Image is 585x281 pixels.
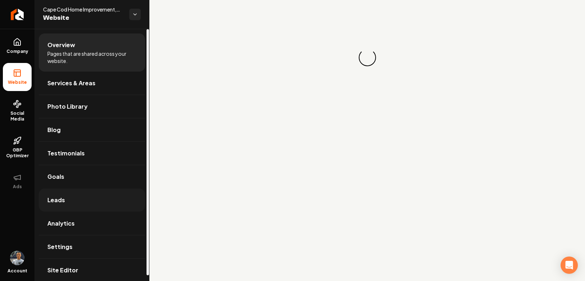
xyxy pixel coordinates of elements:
[47,126,61,134] span: Blog
[47,243,73,251] span: Settings
[47,196,65,204] span: Leads
[3,110,32,122] span: Social Media
[47,149,85,158] span: Testimonials
[43,6,124,13] span: Cape Cod Home Improvement, Inc
[39,95,145,118] a: Photo Library
[11,9,24,20] img: Rebolt Logo
[358,48,377,67] div: Loading
[3,147,32,159] span: GBP Optimizer
[47,266,78,275] span: Site Editor
[3,167,32,195] button: Ads
[5,80,30,85] span: Website
[47,50,136,64] span: Pages that are shared across your website.
[47,79,96,87] span: Services & Areas
[47,102,88,111] span: Photo Library
[47,219,75,228] span: Analytics
[3,94,32,128] a: Social Media
[43,13,124,23] span: Website
[3,32,32,60] a: Company
[3,131,32,164] a: GBP Optimizer
[39,142,145,165] a: Testimonials
[47,41,75,49] span: Overview
[8,268,27,274] span: Account
[39,165,145,188] a: Goals
[47,172,64,181] span: Goals
[10,184,25,190] span: Ads
[39,118,145,141] a: Blog
[39,212,145,235] a: Analytics
[39,72,145,95] a: Services & Areas
[39,235,145,258] a: Settings
[10,251,24,265] button: Open user button
[10,251,24,265] img: Tony Sivitski
[4,49,31,54] span: Company
[39,189,145,212] a: Leads
[561,257,578,274] div: Open Intercom Messenger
